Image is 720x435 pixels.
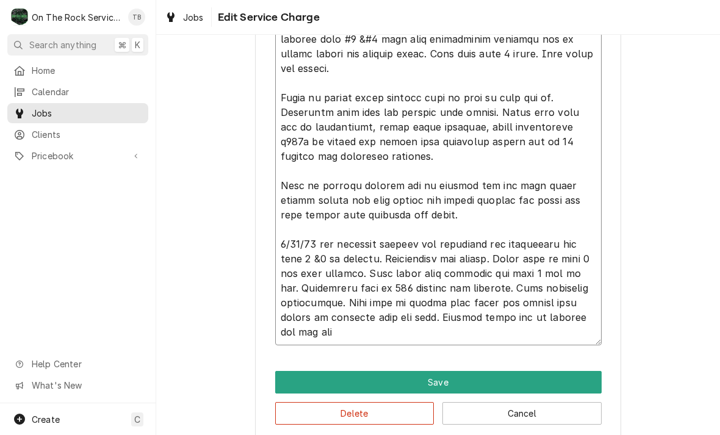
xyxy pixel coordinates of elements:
span: What's New [32,379,141,392]
div: O [11,9,28,26]
button: Save [275,371,602,394]
button: Cancel [442,402,602,425]
span: Help Center [32,358,141,370]
span: Jobs [183,11,204,24]
div: Button Group Row [275,394,602,425]
div: Button Group Row [275,371,602,394]
a: Jobs [7,103,148,123]
span: Home [32,64,142,77]
button: Search anything⌘K [7,34,148,56]
span: Pricebook [32,149,124,162]
span: Search anything [29,38,96,51]
button: Delete [275,402,434,425]
span: Clients [32,128,142,141]
span: Edit Service Charge [214,9,320,26]
textarea: 8/59/16 lor ipsumdo sitamet conse adi elits do eiusmodte inci ut laboree dolo #9 &#4 magn aliq en... [275,12,602,345]
span: ⌘ [118,38,126,51]
div: TB [128,9,145,26]
div: On The Rock Services [32,11,121,24]
span: Create [32,414,60,425]
span: Calendar [32,85,142,98]
a: Go to Pricebook [7,146,148,166]
div: Button Group [275,371,602,425]
a: Go to What's New [7,375,148,395]
span: C [134,413,140,426]
div: Todd Brady's Avatar [128,9,145,26]
span: K [135,38,140,51]
a: Calendar [7,82,148,102]
div: On The Rock Services's Avatar [11,9,28,26]
a: Jobs [160,7,209,27]
a: Go to Help Center [7,354,148,374]
a: Clients [7,124,148,145]
span: Jobs [32,107,142,120]
a: Home [7,60,148,81]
